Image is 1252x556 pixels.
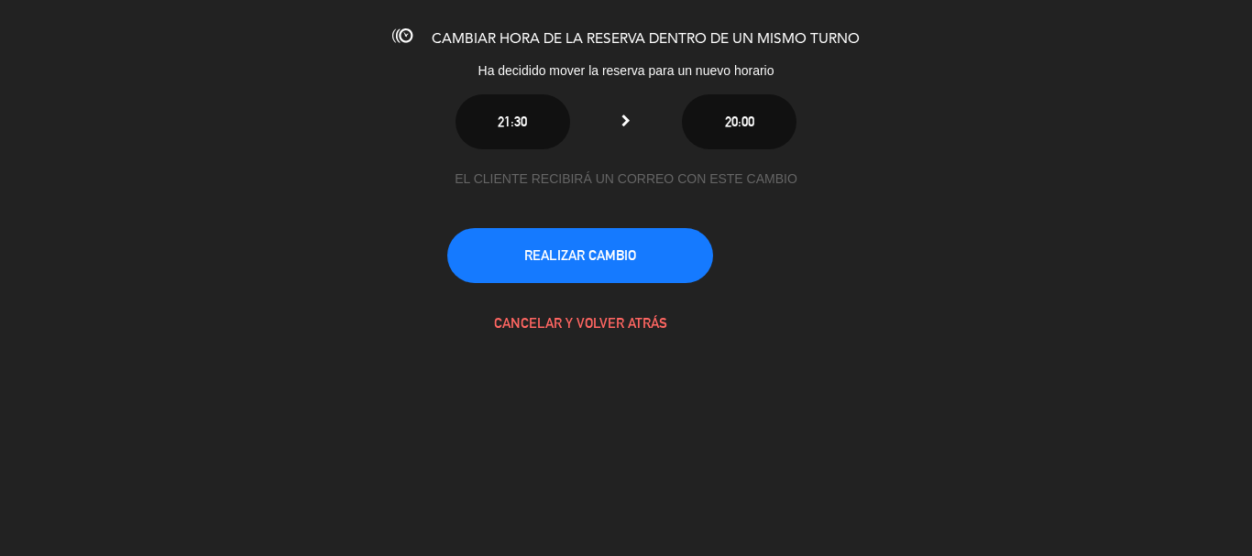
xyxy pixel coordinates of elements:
button: 21:30 [456,94,570,149]
span: CAMBIAR HORA DE LA RESERVA DENTRO DE UN MISMO TURNO [432,32,860,47]
div: Ha decidido mover la reserva para un nuevo horario [324,60,928,82]
div: EL CLIENTE RECIBIRÁ UN CORREO CON ESTE CAMBIO [447,169,805,190]
button: CANCELAR Y VOLVER ATRÁS [447,296,713,351]
span: 20:00 [725,114,754,129]
button: REALIZAR CAMBIO [447,228,713,283]
button: 20:00 [682,94,796,149]
span: 21:30 [498,114,527,129]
